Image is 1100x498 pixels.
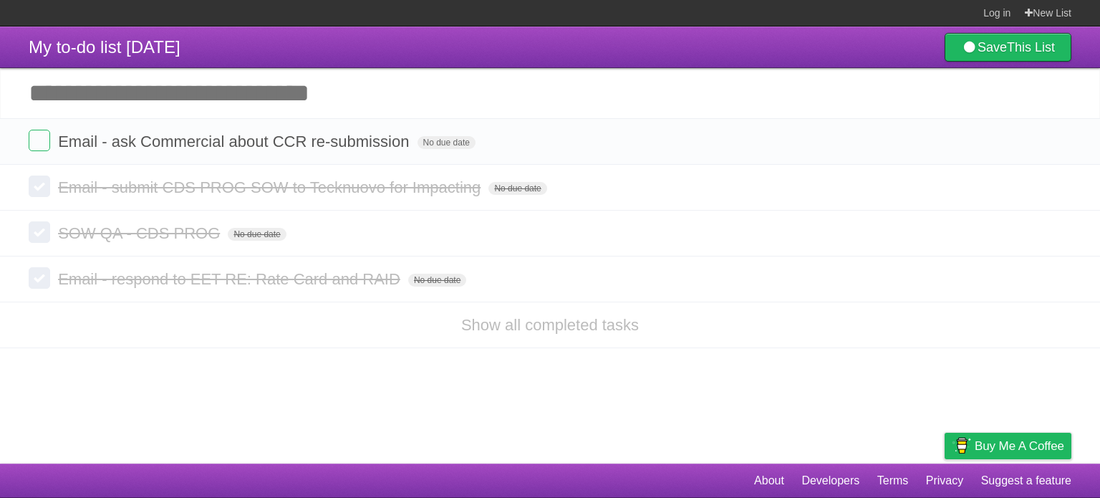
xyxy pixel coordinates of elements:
span: Email - respond to EET RE: Rate Card and RAID [58,270,404,288]
a: Privacy [926,467,963,494]
span: My to-do list [DATE] [29,37,180,57]
label: Done [29,130,50,151]
label: Done [29,176,50,197]
span: SOW QA - CDS PROG [58,224,223,242]
span: Buy me a coffee [975,434,1064,459]
img: Buy me a coffee [952,434,971,458]
label: Done [29,221,50,243]
a: Terms [877,467,909,494]
span: No due date [408,274,466,287]
a: SaveThis List [945,33,1071,62]
a: Suggest a feature [981,467,1071,494]
a: Show all completed tasks [461,316,639,334]
span: No due date [228,228,286,241]
a: Developers [801,467,859,494]
span: No due date [488,182,546,195]
span: Email - ask Commercial about CCR re-submission [58,133,412,150]
span: Email - submit CDS PROG SOW to Tecknuovo for Impacting [58,178,484,196]
span: No due date [418,136,476,149]
a: About [754,467,784,494]
label: Done [29,267,50,289]
b: This List [1007,40,1055,54]
a: Buy me a coffee [945,433,1071,459]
